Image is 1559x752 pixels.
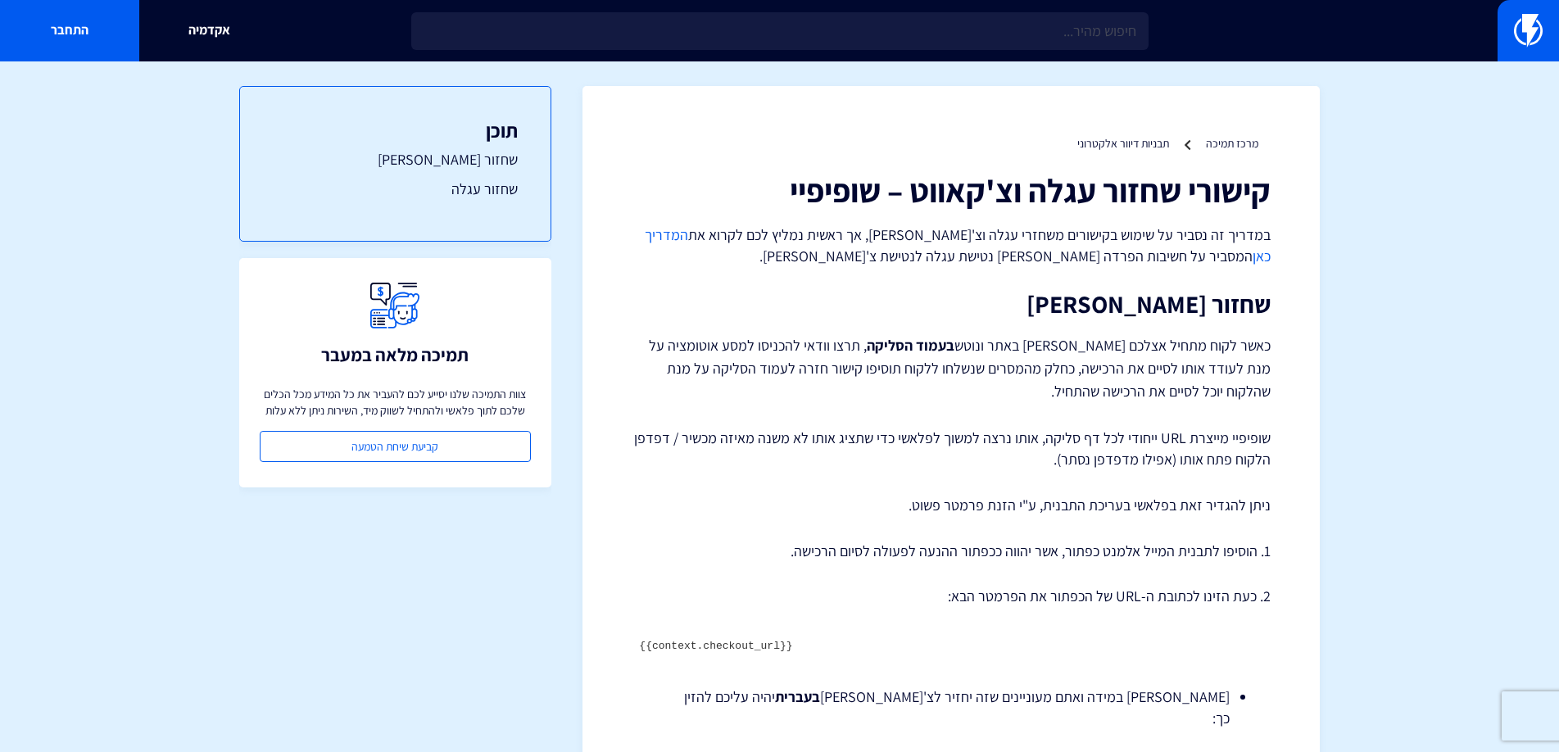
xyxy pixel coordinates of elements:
p: ניתן להגדיר זאת בפלאשי בעריכת התבנית, ע"י הזנת פרמטר פשוט. [632,495,1271,516]
p: צוות התמיכה שלנו יסייע לכם להעביר את כל המידע מכל הכלים שלכם לתוך פלאשי ולהתחיל לשווק מיד, השירות... [260,386,531,419]
p: 1. הוסיפו לתבנית המייל אלמנט כפתור, אשר יהווה ככפתור ההנעה לפעולה לסיום הרכישה. [632,541,1271,562]
code: {{context.checkout_url}} [639,640,792,652]
a: תבניות דיוור אלקטרוני [1077,136,1169,151]
a: שחזור [PERSON_NAME] [273,149,518,170]
p: 2. כעת הזינו לכתובת ה-URL של הכפתור את הפרמטר הבא: [632,586,1271,607]
a: קביעת שיחת הטמעה [260,431,531,462]
p: כאשר לקוח מתחיל אצלכם [PERSON_NAME] באתר ונוטש , תרצו וודאי להכניסו למסע אוטומציה על מנת לעודד או... [632,334,1271,403]
h1: קישורי שחזור עגלה וצ'קאווט – שופיפיי [632,172,1271,208]
p: במדריך זה נסביר על שימוש בקישורים משחזרי עגלה וצ'[PERSON_NAME], אך ראשית נמליץ לכם לקרוא את המסבי... [632,224,1271,266]
li: [PERSON_NAME] במידה ואתם מעוניינים שזה יחזיר לצ'[PERSON_NAME] יהיה עליכם להזין כך: [673,686,1230,728]
strong: בעמוד הסליקה [867,336,954,355]
h3: תוכן [273,120,518,141]
a: המדריך כאן [645,225,1271,265]
input: חיפוש מהיר... [411,12,1149,50]
a: מרכז תמיכה [1206,136,1258,151]
h3: תמיכה מלאה במעבר [321,345,469,365]
h2: שחזור [PERSON_NAME] [632,291,1271,318]
strong: בעברית [775,687,820,706]
a: שחזור עגלה [273,179,518,200]
p: שופיפיי מייצרת URL ייחודי לכל דף סליקה, אותו נרצה למשוך לפלאשי כדי שתציג אותו לא משנה מאיזה מכשיר... [632,428,1271,469]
